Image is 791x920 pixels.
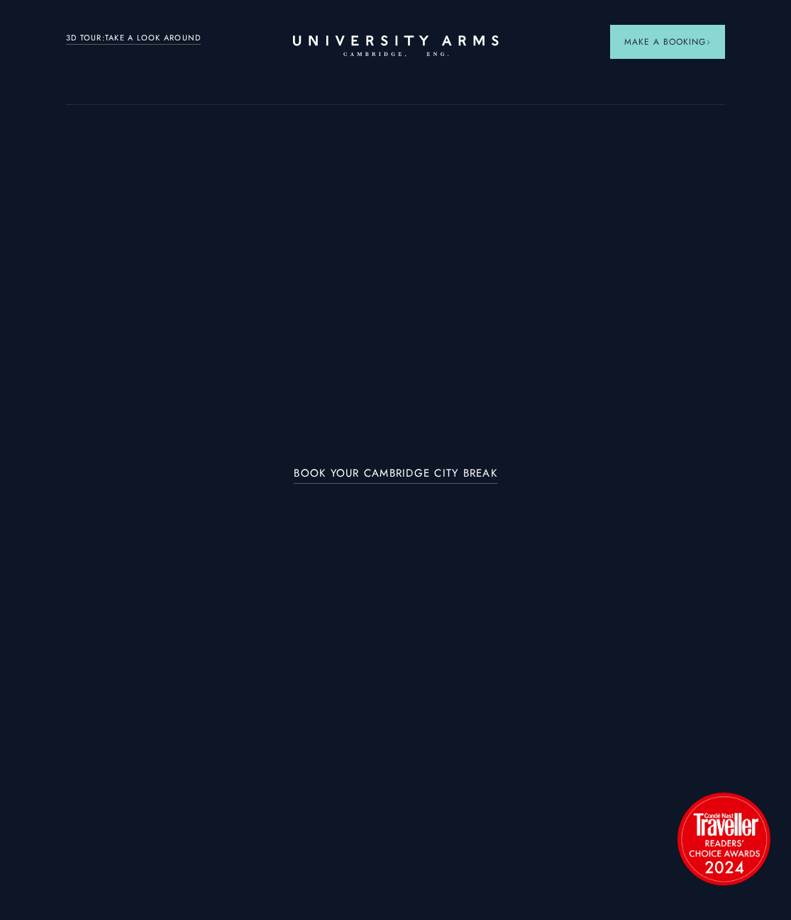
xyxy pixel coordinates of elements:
img: Arrow icon [706,40,711,45]
button: Make a BookingArrow icon [610,25,725,59]
span: Make a Booking [624,35,711,48]
img: image-2524eff8f0c5d55edbf694693304c4387916dea5-1501x1501-png [670,785,777,892]
a: Home [293,35,499,57]
a: 3D TOUR:TAKE A LOOK AROUND [66,32,201,45]
a: BOOK YOUR CAMBRIDGE CITY BREAK [294,467,497,484]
